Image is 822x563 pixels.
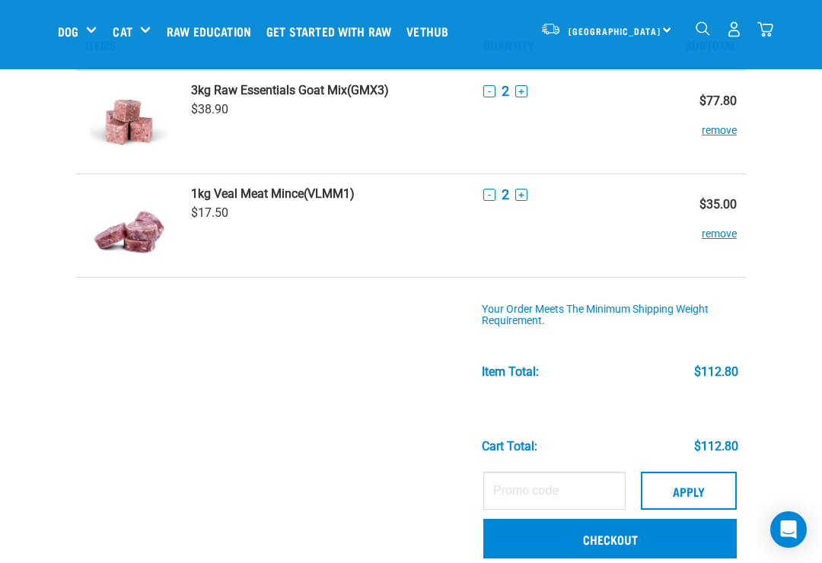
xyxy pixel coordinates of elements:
[515,189,527,201] button: +
[694,440,738,453] div: $112.80
[113,22,132,40] a: Cat
[702,212,737,241] button: remove
[502,83,509,99] span: 2
[482,304,738,328] div: Your order meets the minimum shipping weight requirement.
[540,22,561,36] img: van-moving.png
[502,186,509,202] span: 2
[482,440,537,453] div: Cart total:
[641,472,737,510] button: Apply
[757,21,773,37] img: home-icon@2x.png
[569,28,661,33] span: [GEOGRAPHIC_DATA]
[191,83,465,97] a: 3kg Raw Essentials Goat Mix(GMX3)
[482,365,539,379] div: Item Total:
[263,1,403,62] a: Get started with Raw
[674,174,746,278] td: $35.00
[90,186,168,265] img: Veal Meat Mince
[483,85,495,97] button: -
[696,21,710,36] img: home-icon-1@2x.png
[726,21,742,37] img: user.png
[191,83,347,97] strong: 3kg Raw Essentials Goat Mix
[694,365,738,379] div: $112.80
[191,102,228,116] span: $38.90
[90,83,168,161] img: Raw Essentials Goat Mix
[770,511,807,548] div: Open Intercom Messenger
[515,85,527,97] button: +
[483,519,737,558] a: Checkout
[191,186,465,201] a: 1kg Veal Meat Mince(VLMM1)
[483,472,626,510] input: Promo code
[191,205,228,220] span: $17.50
[191,186,304,201] strong: 1kg Veal Meat Mince
[483,189,495,201] button: -
[702,108,737,138] button: remove
[674,70,746,174] td: $77.80
[403,1,460,62] a: Vethub
[58,22,78,40] a: Dog
[163,1,263,62] a: Raw Education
